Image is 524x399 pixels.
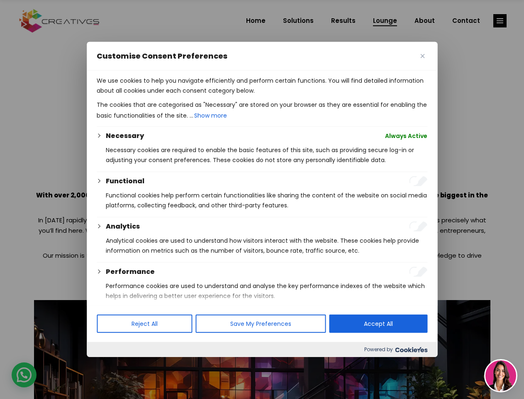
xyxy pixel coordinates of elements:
input: Enable Functional [409,176,427,186]
p: We use cookies to help you navigate efficiently and perform certain functions. You will find deta... [97,76,427,96]
img: agent [485,360,516,391]
input: Enable Performance [409,267,427,277]
button: Performance [106,267,155,277]
span: Customise Consent Preferences [97,51,227,61]
img: Cookieyes logo [395,347,427,352]
span: Always Active [385,131,427,141]
p: Performance cookies are used to understand and analyse the key performance indexes of the website... [106,281,427,301]
button: Show more [193,110,228,121]
div: Customise Consent Preferences [87,42,437,357]
button: Functional [106,176,144,186]
button: Reject All [97,315,192,333]
p: Functional cookies help perform certain functionalities like sharing the content of the website o... [106,190,427,210]
div: Powered by [87,342,437,357]
p: The cookies that are categorised as "Necessary" are stored on your browser as they are essential ... [97,100,427,121]
button: Analytics [106,222,140,232]
p: Analytical cookies are used to understand how visitors interact with the website. These cookies h... [106,236,427,256]
button: Accept All [329,315,427,333]
button: Save My Preferences [195,315,326,333]
input: Enable Analytics [409,222,427,232]
img: Close [420,54,424,58]
button: Close [417,51,427,61]
p: Necessary cookies are required to enable the basic features of this site, such as providing secur... [106,145,427,165]
button: Necessary [106,131,144,141]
